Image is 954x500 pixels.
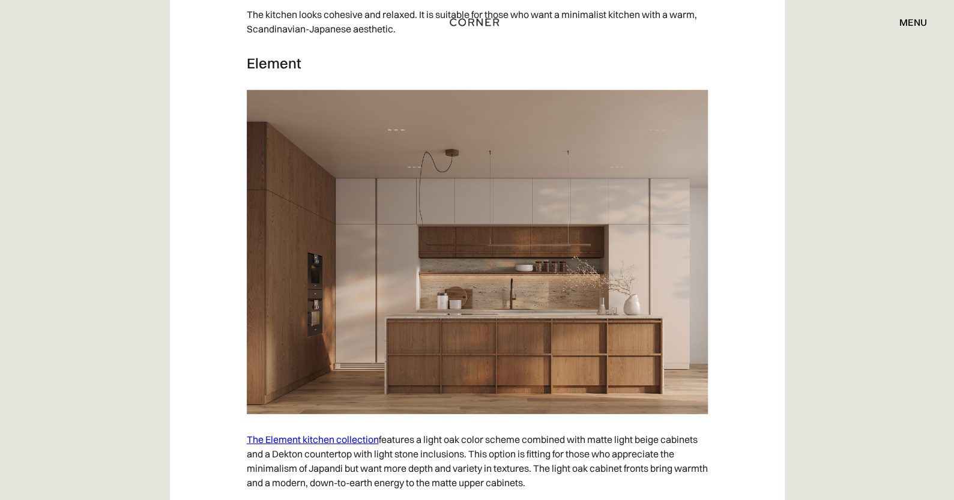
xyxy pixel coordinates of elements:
[247,54,708,72] h3: Element
[887,12,927,32] div: menu
[247,433,379,445] a: The Element kitchen collection
[899,17,927,27] div: menu
[247,426,708,496] p: features a light oak color scheme combined with matte light beige cabinets and a Dekton counterto...
[439,14,515,30] a: home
